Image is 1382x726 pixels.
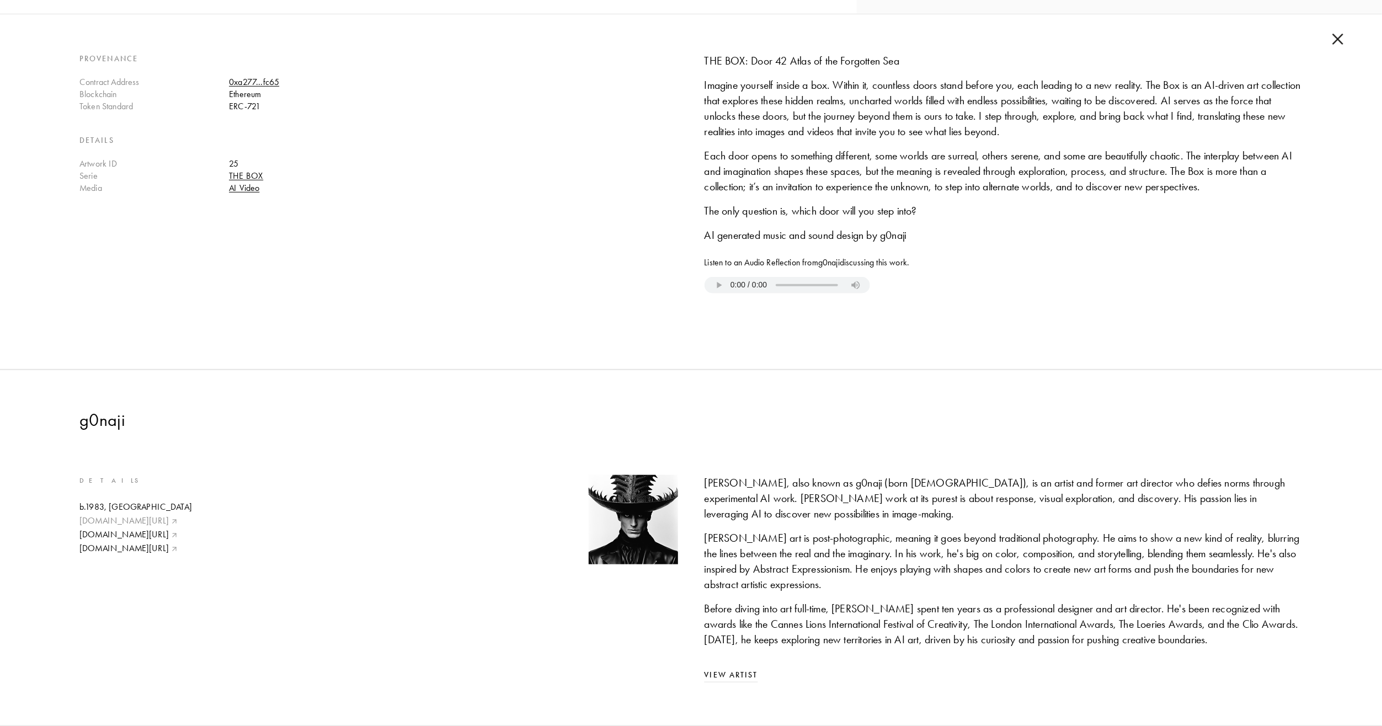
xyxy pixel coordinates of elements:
[79,515,192,527] a: [DOMAIN_NAME][URL]
[172,542,178,554] img: Download Pointer
[79,170,229,182] div: Serie
[79,100,229,113] div: Token Standard
[229,158,677,170] div: 25
[79,182,229,194] div: Media
[705,601,1303,647] div: Before diving into art full-time, [PERSON_NAME] spent ten years as a professional designer and ar...
[229,170,263,181] a: THE BOX
[79,158,229,170] div: Artwork ID
[229,77,279,87] a: 0xa277...fc65
[79,409,678,431] h2: g0naji
[705,669,1303,681] a: View Artist
[229,88,677,100] div: Ethereum
[79,76,229,88] div: Contract Address
[79,53,678,65] h4: Provenance
[79,501,192,513] div: b.1983, [GEOGRAPHIC_DATA]
[705,148,1303,194] div: Each door opens to something different, some worlds are surreal, others serene, and some are beau...
[705,77,1303,139] div: Imagine yourself inside a box. Within it, countless doors stand before you, each leading to a new...
[1332,33,1343,45] img: cross.b43b024a.svg
[705,257,1303,269] span: Listen to an Audio Reflection from g0naji discussing this work.
[705,475,1303,521] div: [PERSON_NAME], also known as g0naji (born [DEMOGRAPHIC_DATA]), is an artist and former art direct...
[79,88,229,100] div: Blockchain
[705,53,1303,68] div: THE BOX: Door 42 Atlas of the Forgotten Sea
[705,203,1303,218] div: The only question is, which door will you step into?
[79,529,192,541] a: [DOMAIN_NAME][URL]
[79,475,192,487] p: Details
[229,183,259,193] a: AI Video
[79,542,192,554] a: [DOMAIN_NAME][URL]
[172,529,178,541] img: Download Pointer
[229,100,677,113] div: ERC-721
[589,475,678,564] img: Artist's profile picture
[705,227,1303,243] div: AI generated music and sound design by g0naji
[705,277,870,293] audio: https://storage.googleapis.com/fellowship-2022/dailies-2/audio/g0naji-the-box-the-box-door-42-atl...
[79,135,678,147] h4: Details
[172,515,178,527] img: Download Pointer
[705,530,1303,592] div: [PERSON_NAME] art is post-photographic, meaning it goes beyond traditional photography. He aims t...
